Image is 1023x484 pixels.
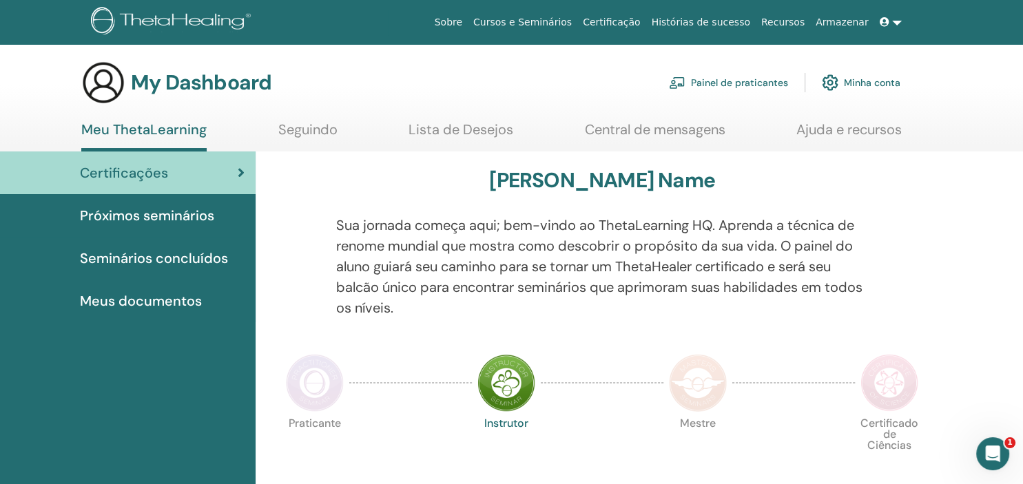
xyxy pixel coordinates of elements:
a: Sobre [429,10,468,35]
p: Instrutor [477,418,535,476]
a: Seguindo [278,121,338,148]
p: Praticante [286,418,344,476]
a: Meu ThetaLearning [81,121,207,151]
p: Certificado de Ciências [860,418,918,476]
a: Cursos e Seminários [468,10,577,35]
iframe: Intercom live chat [976,437,1009,470]
a: Recursos [756,10,810,35]
span: Meus documentos [80,291,202,311]
a: Histórias de sucesso [646,10,756,35]
img: logo.png [91,7,256,38]
a: Painel de praticantes [669,67,788,98]
a: Minha conta [822,67,900,98]
a: Ajuda e recursos [796,121,902,148]
img: Instructor [477,354,535,412]
p: Sua jornada começa aqui; bem-vindo ao ThetaLearning HQ. Aprenda a técnica de renome mundial que m... [336,215,869,318]
span: Próximos seminários [80,205,214,226]
img: chalkboard-teacher.svg [669,76,685,89]
span: Seminários concluídos [80,248,228,269]
img: cog.svg [822,71,838,94]
img: generic-user-icon.jpg [81,61,125,105]
span: 1 [1004,437,1015,448]
span: Certificações [80,162,168,183]
img: Certificate of Science [860,354,918,412]
img: Master [669,354,727,412]
p: Mestre [669,418,727,476]
a: Lista de Desejos [409,121,513,148]
h3: My Dashboard [131,70,271,95]
a: Central de mensagens [585,121,725,148]
a: Certificação [577,10,645,35]
img: Practitioner [286,354,344,412]
h3: [PERSON_NAME] Name [489,168,715,193]
a: Armazenar [810,10,874,35]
